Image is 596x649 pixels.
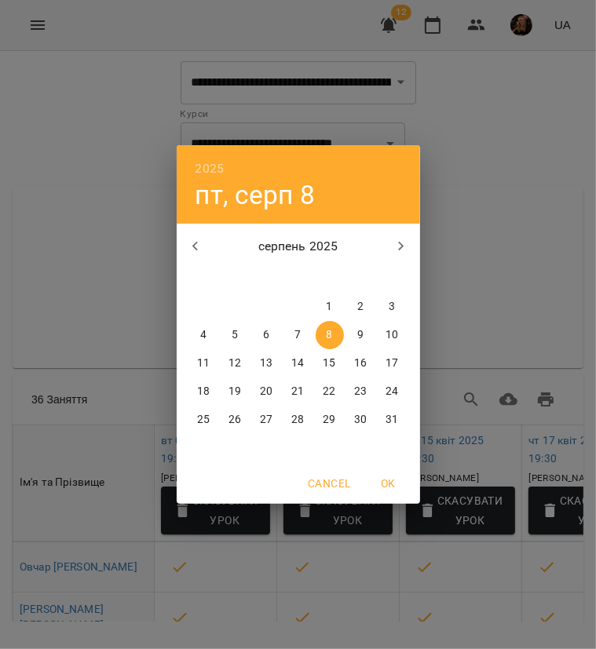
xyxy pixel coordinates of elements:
[190,321,218,349] button: 4
[196,179,315,211] button: пт, серп 8
[294,327,301,343] p: 7
[378,406,407,434] button: 31
[229,355,241,371] p: 12
[229,412,241,428] p: 26
[378,293,407,321] button: 3
[190,377,218,406] button: 18
[378,349,407,377] button: 17
[284,406,313,434] button: 28
[253,269,281,285] span: ср
[389,299,395,315] p: 3
[284,321,313,349] button: 7
[260,412,272,428] p: 27
[326,299,332,315] p: 1
[221,406,250,434] button: 26
[221,269,250,285] span: вт
[197,384,210,399] p: 18
[386,384,398,399] p: 24
[197,412,210,428] p: 25
[357,299,364,315] p: 2
[323,384,335,399] p: 22
[354,412,367,428] p: 30
[284,349,313,377] button: 14
[347,377,375,406] button: 23
[354,384,367,399] p: 23
[386,327,398,343] p: 10
[263,327,269,343] p: 6
[291,412,304,428] p: 28
[386,412,398,428] p: 31
[291,355,304,371] p: 14
[214,237,382,256] p: серпень 2025
[316,269,344,285] span: пт
[316,321,344,349] button: 8
[347,406,375,434] button: 30
[378,269,407,285] span: нд
[260,355,272,371] p: 13
[253,406,281,434] button: 27
[308,474,350,493] span: Cancel
[347,269,375,285] span: сб
[347,349,375,377] button: 16
[229,384,241,399] p: 19
[253,377,281,406] button: 20
[190,406,218,434] button: 25
[200,327,207,343] p: 4
[370,474,408,493] span: OK
[316,293,344,321] button: 1
[347,293,375,321] button: 2
[354,355,367,371] p: 16
[326,327,332,343] p: 8
[190,349,218,377] button: 11
[232,327,238,343] p: 5
[196,158,225,180] button: 2025
[260,384,272,399] p: 20
[253,321,281,349] button: 6
[221,377,250,406] button: 19
[284,269,313,285] span: чт
[323,355,335,371] p: 15
[378,321,407,349] button: 10
[364,469,414,498] button: OK
[190,269,218,285] span: пн
[221,321,250,349] button: 5
[291,384,304,399] p: 21
[197,355,210,371] p: 11
[378,377,407,406] button: 24
[316,349,344,377] button: 15
[347,321,375,349] button: 9
[316,406,344,434] button: 29
[316,377,344,406] button: 22
[357,327,364,343] p: 9
[253,349,281,377] button: 13
[386,355,398,371] p: 17
[284,377,313,406] button: 21
[302,469,357,498] button: Cancel
[323,412,335,428] p: 29
[221,349,250,377] button: 12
